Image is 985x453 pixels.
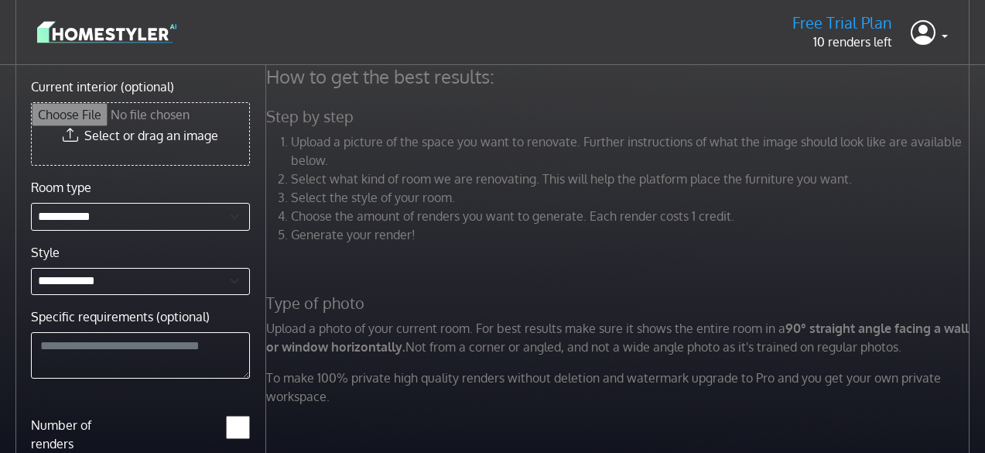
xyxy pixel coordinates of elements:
[257,369,983,406] p: To make 100% private high quality renders without deletion and watermark upgrade to Pro and you g...
[31,77,174,96] label: Current interior (optional)
[31,307,210,326] label: Specific requirements (optional)
[291,225,973,244] li: Generate your render!
[257,65,983,88] h4: How to get the best results:
[257,293,983,313] h5: Type of photo
[257,319,983,356] p: Upload a photo of your current room. For best results make sure it shows the entire room in a Not...
[291,207,973,225] li: Choose the amount of renders you want to generate. Each render costs 1 credit.
[792,13,892,33] h5: Free Trial Plan
[291,170,973,188] li: Select what kind of room we are renovating. This will help the platform place the furniture you w...
[37,19,176,46] img: logo-3de290ba35641baa71223ecac5eacb59cb85b4c7fdf211dc9aaecaaee71ea2f8.svg
[291,132,973,170] li: Upload a picture of the space you want to renovate. Further instructions of what the image should...
[257,107,983,126] h5: Step by step
[22,416,140,453] label: Number of renders
[31,243,60,262] label: Style
[291,188,973,207] li: Select the style of your room.
[31,178,91,197] label: Room type
[792,33,892,51] p: 10 renders left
